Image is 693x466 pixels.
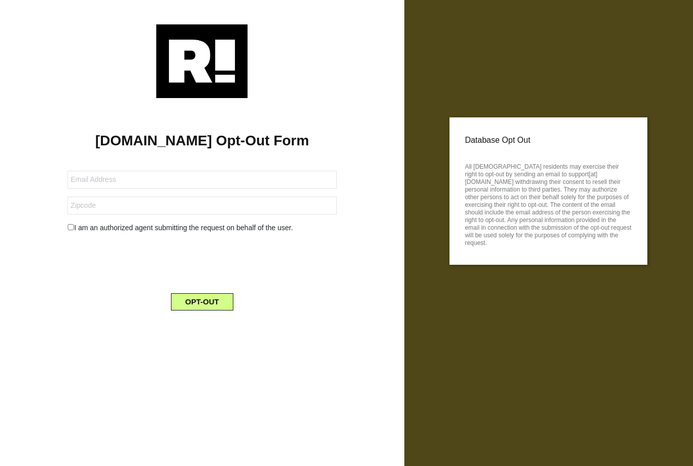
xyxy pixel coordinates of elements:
[15,132,389,149] h1: [DOMAIN_NAME] Opt-Out Form
[67,171,337,189] input: Email Address
[156,24,248,98] img: Retention.com
[465,133,632,148] p: Database Opt Out
[125,241,279,281] iframe: reCAPTCHA
[67,197,337,214] input: Zipcode
[465,160,632,247] p: All [DEMOGRAPHIC_DATA] residents may exercise their right to opt-out by sending an email to suppo...
[171,293,233,310] button: OPT-OUT
[60,223,344,233] div: I am an authorized agent submitting the request on behalf of the user.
